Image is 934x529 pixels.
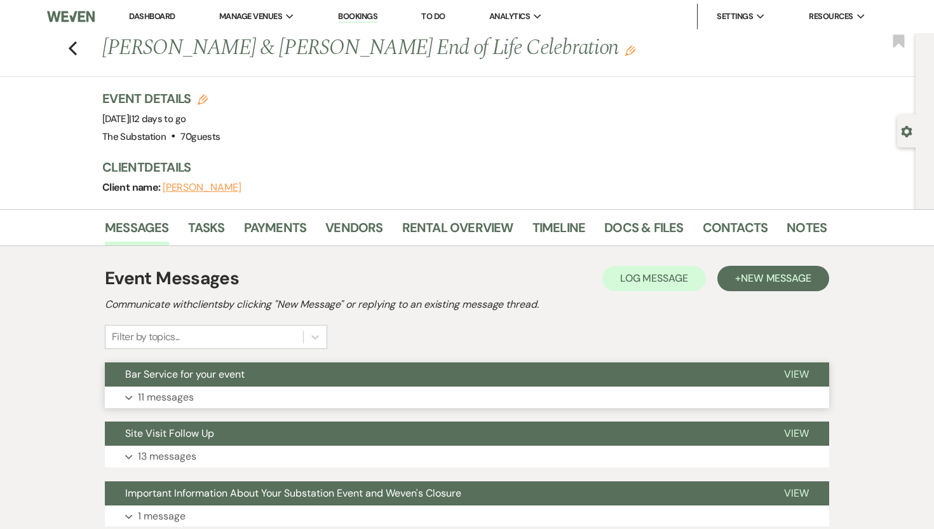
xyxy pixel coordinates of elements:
[102,158,814,176] h3: Client Details
[138,508,186,525] p: 1 message
[620,271,688,285] span: Log Message
[784,368,809,381] span: View
[703,217,768,245] a: Contacts
[625,45,635,56] button: Edit
[125,427,214,440] span: Site Visit Follow Up
[132,113,186,125] span: 12 days to go
[105,446,829,467] button: 13 messages
[163,182,241,193] button: [PERSON_NAME]
[741,271,811,285] span: New Message
[602,266,706,291] button: Log Message
[138,448,196,465] p: 13 messages
[105,265,239,292] h1: Event Messages
[102,113,186,125] span: [DATE]
[764,481,829,505] button: View
[717,266,829,291] button: +New Message
[421,11,445,22] a: To Do
[809,10,853,23] span: Resources
[180,130,220,143] span: 70 guests
[787,217,827,245] a: Notes
[244,217,307,245] a: Payments
[764,422,829,446] button: View
[129,11,175,22] a: Dashboard
[784,486,809,500] span: View
[47,3,95,30] img: Weven Logo
[532,217,586,245] a: Timeline
[129,113,186,125] span: |
[489,10,530,23] span: Analytics
[402,217,513,245] a: Rental Overview
[105,422,764,446] button: Site Visit Follow Up
[102,181,163,194] span: Client name:
[188,217,225,245] a: Tasks
[105,481,764,505] button: Important Information About Your Substation Event and Weven's Closure
[325,217,382,245] a: Vendors
[219,10,282,23] span: Manage Venues
[105,505,829,527] button: 1 message
[105,387,829,408] button: 11 messages
[125,486,461,500] span: Important Information About Your Substation Event and Weven's Closure
[105,217,169,245] a: Messages
[105,362,764,387] button: Bar Service for your event
[901,125,912,137] button: Open lead details
[102,33,672,64] h1: [PERSON_NAME] & [PERSON_NAME] End of Life Celebration
[717,10,753,23] span: Settings
[138,389,194,406] p: 11 messages
[102,90,220,107] h3: Event Details
[764,362,829,387] button: View
[105,297,829,312] h2: Communicate with clients by clicking "New Message" or replying to an existing message thread.
[784,427,809,440] span: View
[102,130,166,143] span: The Substation
[604,217,683,245] a: Docs & Files
[338,11,377,23] a: Bookings
[112,329,180,345] div: Filter by topics...
[125,368,245,381] span: Bar Service for your event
